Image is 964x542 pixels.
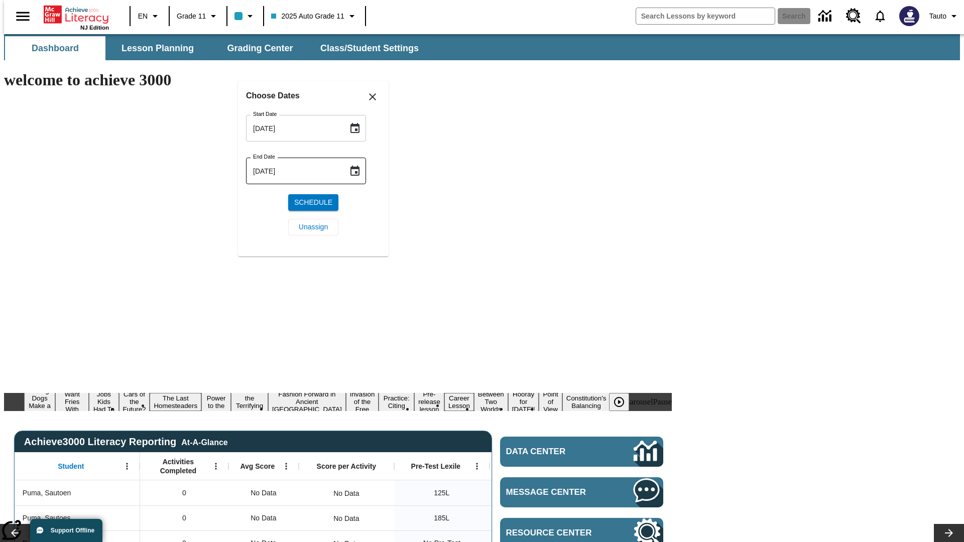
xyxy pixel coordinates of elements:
[812,3,840,30] a: Data Center
[228,480,299,505] div: No Data, Puma, Sautoen
[899,6,919,26] img: Avatar
[328,483,364,503] div: No Data, Puma, Sautoen
[4,36,428,60] div: SubNavbar
[253,153,275,161] label: End Date
[119,459,135,474] button: Open Menu
[299,222,328,232] span: Unassign
[5,36,105,60] button: Dashboard
[328,508,364,528] div: No Data, Puma, Sautoes
[230,7,260,25] button: Class color is light blue. Change class color
[474,389,508,415] button: Slide 13 Between Two Worlds
[267,7,361,25] button: Class: 2025 Auto Grade 11, Select your class
[268,389,346,415] button: Slide 8 Fashion Forward in Ancient Rome
[140,505,228,530] div: 0, Puma, Sautoes
[500,477,663,507] a: Message Center
[279,459,294,474] button: Open Menu
[609,393,639,411] div: Play
[345,161,365,181] button: Choose date, selected date is Oct 9, 2025
[929,11,946,22] span: Tauto
[246,508,281,528] span: No Data
[288,219,338,235] button: Unassign
[32,43,79,54] span: Dashboard
[150,393,201,411] button: Slide 5 The Last Homesteaders
[228,505,299,530] div: No Data, Puma, Sautoes
[506,487,604,497] span: Message Center
[508,389,539,415] button: Slide 14 Hooray for Constitution Day!
[246,483,281,503] span: No Data
[288,194,338,211] button: Schedule
[182,513,186,523] span: 0
[925,7,964,25] button: Profile/Settings
[119,389,150,415] button: Slide 4 Cars of the Future?
[360,85,385,109] button: Close
[227,43,293,54] span: Grading Center
[58,462,84,471] span: Student
[23,513,71,523] span: Puma, Sautoes
[609,393,629,411] button: Play
[539,389,562,415] button: Slide 15 Point of View
[89,381,118,422] button: Slide 3 Dirty Jobs Kids Had To Do
[246,115,341,142] input: MMMM-DD-YYYY
[636,8,775,24] input: search field
[80,25,109,31] span: NJ Edition
[177,11,206,22] span: Grade 11
[8,2,38,31] button: Open side menu
[4,34,960,60] div: SubNavbar
[145,457,211,475] span: Activities Completed
[210,36,310,60] button: Grading Center
[271,11,344,22] span: 2025 Auto Grade 11
[893,3,925,29] button: Select a new avatar
[246,158,341,184] input: MMMM-DD-YYYY
[434,488,449,498] span: 125 Lexile, Puma, Sautoen
[867,3,893,29] a: Notifications
[320,43,419,54] span: Class/Student Settings
[246,89,381,243] div: Choose date
[469,459,485,474] button: Open Menu
[562,385,611,419] button: Slide 16 The Constitution's Balancing Act
[181,436,227,447] div: At-A-Glance
[44,5,109,25] a: Home
[434,513,449,523] span: 185 Lexile, Puma, Sautoes
[23,488,71,498] span: Puma, Sautoen
[506,528,604,538] span: Resource Center
[24,385,55,419] button: Slide 1 Diving Dogs Make a Splash
[231,385,268,419] button: Slide 7 Attack of the Terrifying Tomatoes
[934,524,964,542] button: Lesson carousel, Next
[44,4,109,31] div: Home
[51,527,94,534] span: Support Offline
[30,519,102,542] button: Support Offline
[4,71,672,89] h1: welcome to achieve 3000
[182,488,186,498] span: 0
[317,462,377,471] span: Score per Activity
[506,447,600,457] span: Data Center
[500,437,663,467] a: Data Center
[107,36,208,60] button: Lesson Planning
[138,11,148,22] span: EN
[312,36,427,60] button: Class/Student Settings
[411,462,461,471] span: Pre-Test Lexile
[610,397,672,406] div: heroCarouselPause
[208,459,223,474] button: Open Menu
[345,118,365,139] button: Choose date, selected date is Oct 9, 2025
[414,389,444,415] button: Slide 11 Pre-release lesson
[444,393,474,411] button: Slide 12 Career Lesson
[55,381,89,422] button: Slide 2 Do You Want Fries With That?
[122,43,194,54] span: Lesson Planning
[346,381,379,422] button: Slide 9 The Invasion of the Free CD
[134,7,166,25] button: Language: EN, Select a language
[24,436,228,448] span: Achieve3000 Literacy Reporting
[294,197,332,208] span: Schedule
[253,110,277,118] label: Start Date
[840,3,867,30] a: Resource Center, Will open in new tab
[246,89,381,103] h6: Choose Dates
[140,480,228,505] div: 0, Puma, Sautoen
[240,462,275,471] span: Avg Score
[173,7,223,25] button: Grade: Grade 11, Select a grade
[379,385,414,419] button: Slide 10 Mixed Practice: Citing Evidence
[201,385,231,419] button: Slide 6 Solar Power to the People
